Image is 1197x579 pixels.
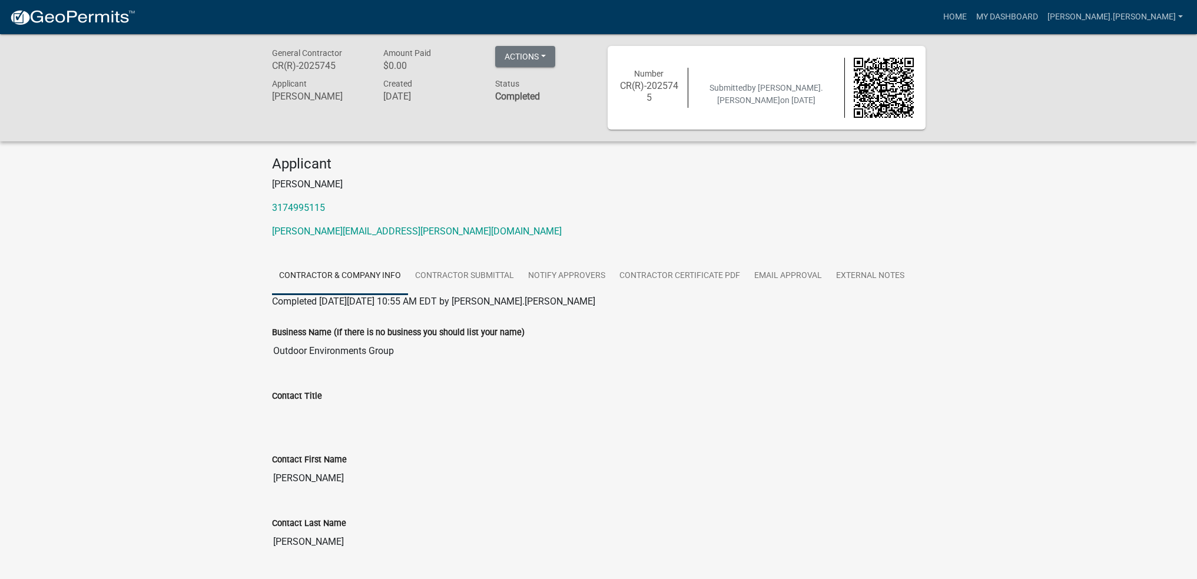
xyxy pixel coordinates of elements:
[272,155,926,173] h4: Applicant
[619,80,679,102] h6: CR(R)-2025745
[612,257,747,295] a: Contractor Certificate PDF
[495,91,540,102] strong: Completed
[521,257,612,295] a: Notify Approvers
[495,46,555,67] button: Actions
[854,58,914,118] img: QR code
[829,257,911,295] a: External Notes
[383,79,412,88] span: Created
[272,392,322,401] label: Contact Title
[717,83,823,105] span: by [PERSON_NAME].[PERSON_NAME]
[408,257,521,295] a: Contractor Submittal
[272,202,325,213] a: 3174995115
[272,329,525,337] label: Business Name (If there is no business you should list your name)
[272,79,307,88] span: Applicant
[709,83,823,105] span: Submitted on [DATE]
[495,79,519,88] span: Status
[272,296,595,307] span: Completed [DATE][DATE] 10:55 AM EDT by [PERSON_NAME].[PERSON_NAME]
[634,69,664,78] span: Number
[272,60,366,71] h6: CR(R)-2025745
[939,6,971,28] a: Home
[383,91,478,102] h6: [DATE]
[1043,6,1188,28] a: [PERSON_NAME].[PERSON_NAME]
[272,456,347,464] label: Contact First Name
[272,177,926,191] p: [PERSON_NAME]
[971,6,1043,28] a: My Dashboard
[747,257,829,295] a: Email Approval
[272,226,562,237] a: [PERSON_NAME][EMAIL_ADDRESS][PERSON_NAME][DOMAIN_NAME]
[272,91,366,102] h6: [PERSON_NAME]
[272,520,346,528] label: Contact Last Name
[383,48,431,58] span: Amount Paid
[272,257,408,295] a: Contractor & Company Info
[383,60,478,71] h6: $0.00
[272,48,342,58] span: General Contractor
